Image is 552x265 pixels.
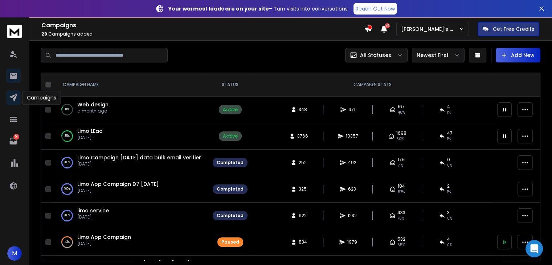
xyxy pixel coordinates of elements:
th: STATUS [208,73,252,97]
span: 433 [397,210,405,216]
div: Completed [217,186,244,192]
span: 4 [447,104,450,110]
button: Get Free Credits [478,22,539,36]
a: Limo LEad [77,127,103,135]
span: 47 [447,130,453,136]
div: Paused [221,239,239,245]
span: 167 [398,104,405,110]
span: 0 % [447,163,452,168]
span: 622 [299,213,307,219]
a: Reach Out Now [353,3,397,15]
span: 29 [41,31,47,37]
button: Add New [496,48,540,62]
p: Campaigns added [41,31,364,37]
div: Campaigns [22,91,61,105]
p: [DATE] [77,161,201,167]
p: 51 [13,134,19,140]
span: 0 % [447,216,452,221]
span: 0 [447,157,450,163]
p: 100 % [64,159,70,166]
th: CAMPAIGN NAME [54,73,208,97]
td: 100%Limo Campaign [DATE] data bulk email verifier[DATE] [54,150,208,176]
span: 492 [348,160,356,166]
p: 100 % [64,185,70,193]
span: 348 [299,107,307,113]
p: [DATE] [77,135,103,140]
td: 85%Limo LEad[DATE] [54,123,208,150]
div: Completed [217,160,244,166]
p: a month ago [77,108,109,114]
div: Open Intercom Messenger [526,240,543,257]
span: 65 % [397,242,405,248]
img: logo [7,25,22,38]
p: Get Free Credits [493,25,534,33]
p: [DATE] [77,188,159,193]
span: 48 % [398,110,405,115]
a: 51 [6,134,21,148]
span: 2 [447,183,450,189]
td: 100%Limo App Campaign D7 [DATE][DATE] [54,176,208,203]
span: 532 [397,236,405,242]
span: 10357 [346,133,358,139]
span: 252 [299,160,307,166]
a: Limo Campaign [DATE] data bulk email verifier [77,154,201,161]
p: 43 % [65,238,70,246]
th: CAMPAIGN STATS [252,73,493,97]
div: Active [223,107,238,113]
span: 834 [299,239,307,245]
p: [PERSON_NAME]'s Workspace [401,25,459,33]
td: 43%Limo App Campaign[DATE] [54,229,208,256]
span: 325 [299,186,307,192]
p: All Statuses [360,52,391,59]
span: 1979 [347,239,357,245]
a: Web design [77,101,109,108]
span: 671 [348,107,356,113]
p: 85 % [65,132,70,140]
div: Completed [217,213,244,219]
button: M [7,246,22,261]
h1: Campaigns [41,21,364,30]
span: 3766 [297,133,308,139]
span: 1 % [447,110,451,115]
span: 175 [398,157,405,163]
span: 70 % [397,216,404,221]
span: 71 % [398,163,403,168]
a: limo service [77,207,109,214]
span: 57 % [398,189,405,195]
span: 1 % [447,136,451,142]
p: [DATE] [77,214,109,220]
p: 8 % [65,106,69,113]
p: – Turn visits into conversations [168,5,348,12]
span: 1698 [396,130,406,136]
a: Limo App Campaign [77,233,131,241]
p: 100 % [64,212,70,219]
span: 1 % [447,189,451,195]
div: Active [223,133,238,139]
span: 3 [447,210,450,216]
span: 4 [447,236,450,242]
span: 1232 [348,213,357,219]
span: 50 % [396,136,404,142]
strong: Your warmest leads are on your site [168,5,269,12]
span: 184 [398,183,405,189]
p: [DATE] [77,241,131,246]
span: 50 [385,23,390,28]
td: 100%limo service[DATE] [54,203,208,229]
p: Reach Out Now [356,5,395,12]
a: Limo App Campaign D7 [DATE] [77,180,159,188]
span: 623 [348,186,356,192]
button: Newest First [412,48,465,62]
td: 8%Web designa month ago [54,97,208,123]
span: 0 % [447,242,452,248]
